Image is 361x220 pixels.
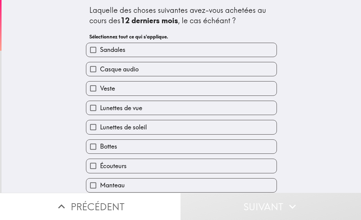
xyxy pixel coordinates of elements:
[100,104,142,112] span: Lunettes de vue
[100,123,147,132] span: Lunettes de soleil
[100,142,117,151] span: Bottes
[121,16,178,25] b: 12 derniers mois
[100,84,115,93] span: Veste
[86,120,277,134] button: Lunettes de soleil
[89,33,274,40] h6: Sélectionnez tout ce qui s'applique.
[86,179,277,192] button: Manteau
[86,62,277,76] button: Casque audio
[100,162,127,170] span: Écouteurs
[89,5,274,26] div: Laquelle des choses suivantes avez-vous achetées au cours des , le cas échéant ?
[86,159,277,173] button: Écouteurs
[86,81,277,95] button: Veste
[100,65,139,74] span: Casque audio
[180,193,361,220] button: Suivant
[86,43,277,57] button: Sandales
[86,101,277,115] button: Lunettes de vue
[86,140,277,153] button: Bottes
[100,45,125,54] span: Sandales
[100,181,125,189] span: Manteau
